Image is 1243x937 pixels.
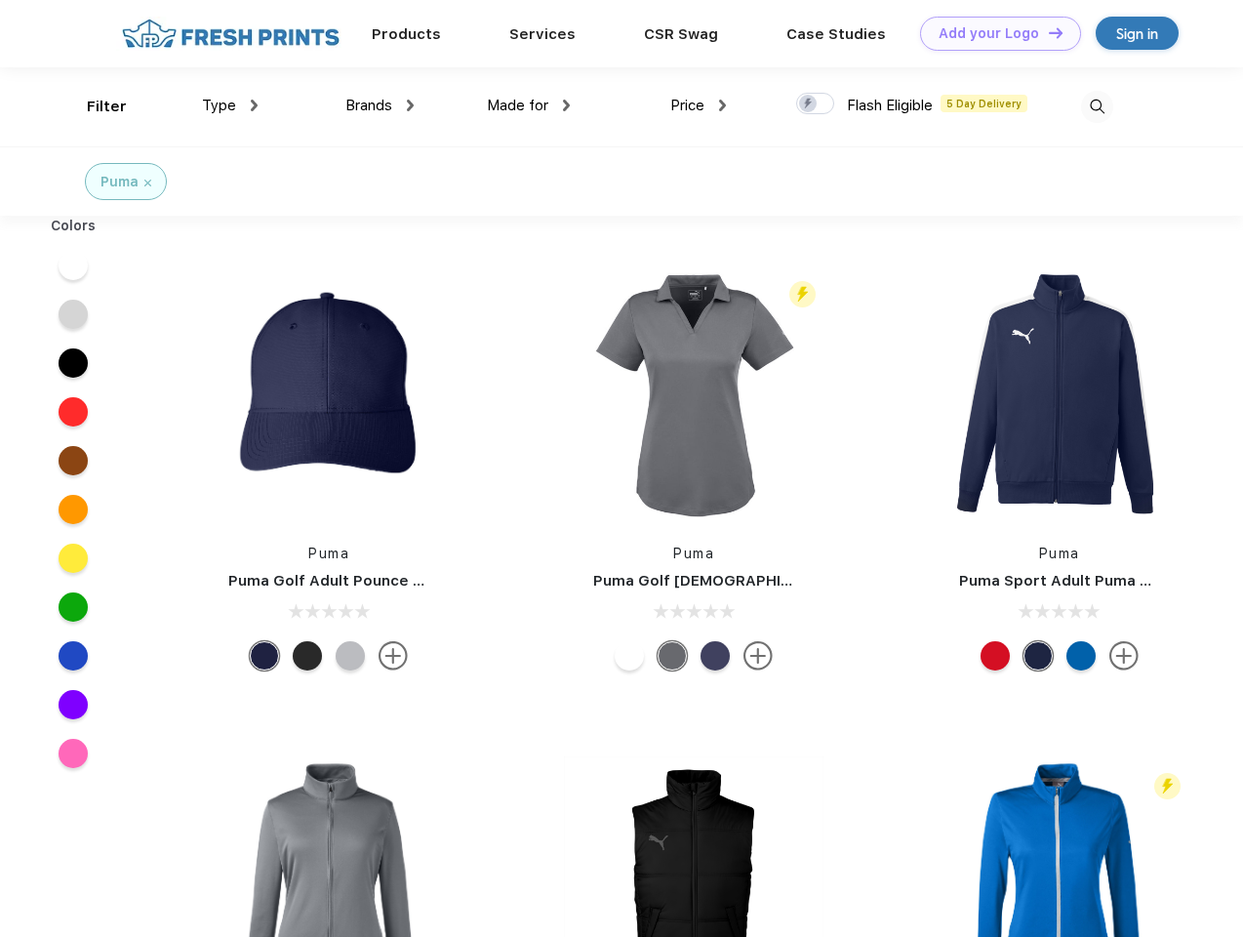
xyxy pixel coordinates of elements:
a: Puma Golf [DEMOGRAPHIC_DATA]' Icon Golf Polo [593,572,955,590]
img: func=resize&h=266 [930,265,1189,524]
a: Puma [308,546,349,561]
a: CSR Swag [644,25,718,43]
img: more.svg [743,641,773,671]
img: fo%20logo%202.webp [116,17,345,51]
img: dropdown.png [251,100,258,111]
div: Quiet Shade [658,641,687,671]
span: Type [202,97,236,114]
span: Price [670,97,704,114]
div: Sign in [1116,22,1158,45]
a: Puma [673,546,714,561]
div: Peacoat [1023,641,1053,671]
a: Products [372,25,441,43]
div: Lapis Blue [1066,641,1096,671]
span: 5 Day Delivery [941,95,1027,112]
div: Puma Black [293,641,322,671]
div: Puma [100,172,139,192]
div: Peacoat [250,641,279,671]
img: flash_active_toggle.svg [1154,773,1181,799]
span: Made for [487,97,548,114]
img: dropdown.png [407,100,414,111]
img: DT [1049,27,1063,38]
a: Puma Golf Adult Pounce Adjustable Cap [228,572,527,590]
span: Brands [345,97,392,114]
div: Add your Logo [939,25,1039,42]
div: Peacoat [701,641,730,671]
span: Flash Eligible [847,97,933,114]
img: dropdown.png [719,100,726,111]
a: Puma [1039,546,1080,561]
img: filter_cancel.svg [144,180,151,186]
div: High Risk Red [981,641,1010,671]
div: Bright White [615,641,644,671]
div: Filter [87,96,127,118]
div: Colors [36,216,111,236]
img: func=resize&h=266 [199,265,459,524]
img: more.svg [1109,641,1139,671]
img: more.svg [379,641,408,671]
img: flash_active_toggle.svg [789,281,816,307]
img: func=resize&h=266 [564,265,823,524]
a: Services [509,25,576,43]
div: Quarry [336,641,365,671]
img: desktop_search.svg [1081,91,1113,123]
a: Sign in [1096,17,1179,50]
img: dropdown.png [563,100,570,111]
